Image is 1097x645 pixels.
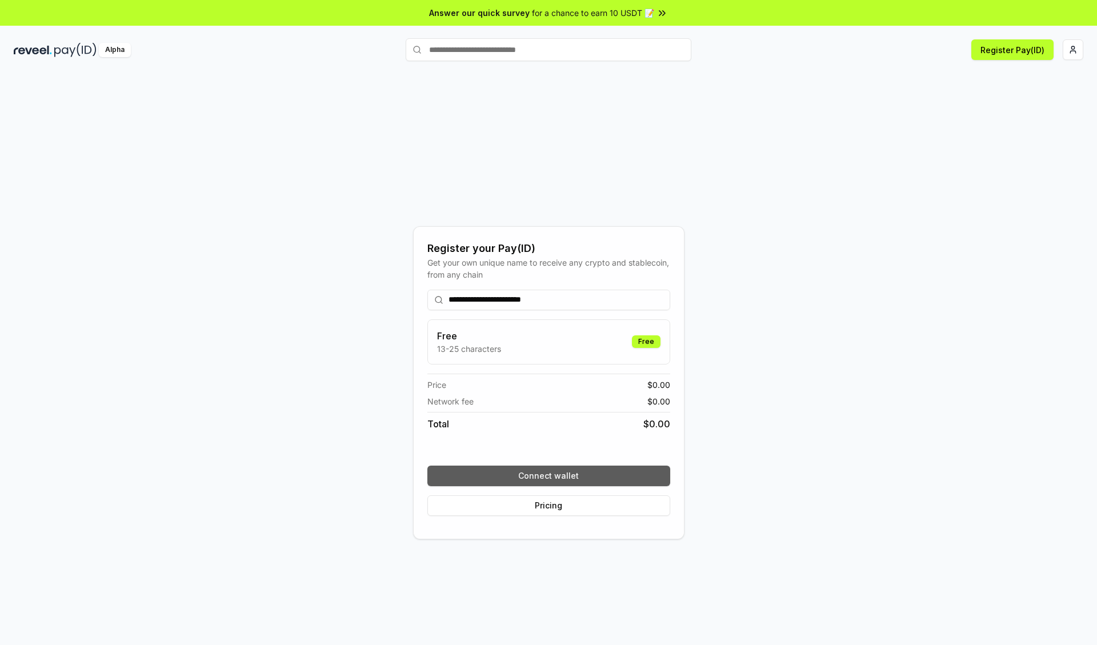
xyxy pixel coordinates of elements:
[427,379,446,391] span: Price
[437,329,501,343] h3: Free
[971,39,1054,60] button: Register Pay(ID)
[427,395,474,407] span: Network fee
[427,241,670,257] div: Register your Pay(ID)
[427,257,670,281] div: Get your own unique name to receive any crypto and stablecoin, from any chain
[532,7,654,19] span: for a chance to earn 10 USDT 📝
[647,395,670,407] span: $ 0.00
[632,335,660,348] div: Free
[54,43,97,57] img: pay_id
[647,379,670,391] span: $ 0.00
[427,466,670,486] button: Connect wallet
[99,43,131,57] div: Alpha
[14,43,52,57] img: reveel_dark
[643,417,670,431] span: $ 0.00
[429,7,530,19] span: Answer our quick survey
[427,417,449,431] span: Total
[437,343,501,355] p: 13-25 characters
[427,495,670,516] button: Pricing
